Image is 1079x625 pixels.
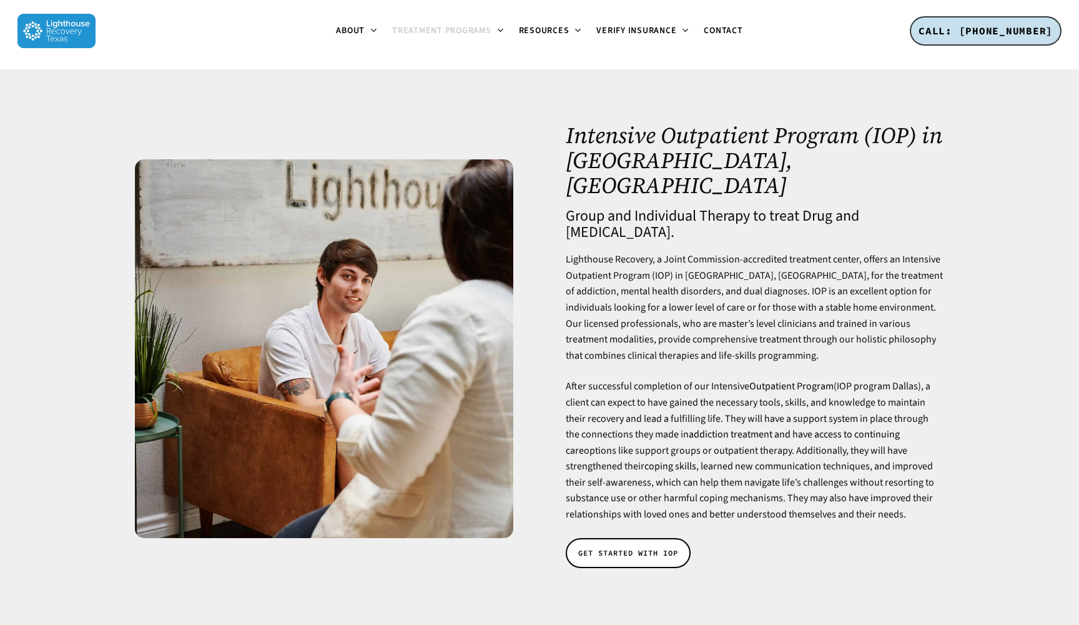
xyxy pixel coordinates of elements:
[910,16,1062,46] a: CALL: [PHONE_NUMBER]
[519,24,569,37] span: Resources
[696,26,750,36] a: Contact
[385,26,511,36] a: Treatment Programs
[644,459,696,473] a: coping skills
[566,379,944,522] p: After successful completion of our Intensive (IOP program Dallas), a client can expect to have ga...
[566,123,944,197] h1: Intensive Outpatient Program (IOP) in [GEOGRAPHIC_DATA], [GEOGRAPHIC_DATA]
[566,427,900,457] a: addiction treatment and have access to continuing care
[511,26,589,36] a: Resources
[392,24,491,37] span: Treatment Programs
[578,547,678,559] span: GET STARTED WITH IOP
[566,252,944,379] p: Lighthouse Recovery, a Joint Commission-accredited treatment center, offers an Intensive Outpatie...
[596,24,676,37] span: Verify Insurance
[336,24,365,37] span: About
[566,208,944,241] h4: Group and Individual Therapy to treat Drug and [MEDICAL_DATA].
[704,24,742,37] span: Contact
[566,538,691,568] a: GET STARTED WITH IOP
[749,379,834,393] a: Outpatient Program
[17,14,96,48] img: Lighthouse Recovery Texas
[328,26,385,36] a: About
[919,24,1053,37] span: CALL: [PHONE_NUMBER]
[589,26,696,36] a: Verify Insurance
